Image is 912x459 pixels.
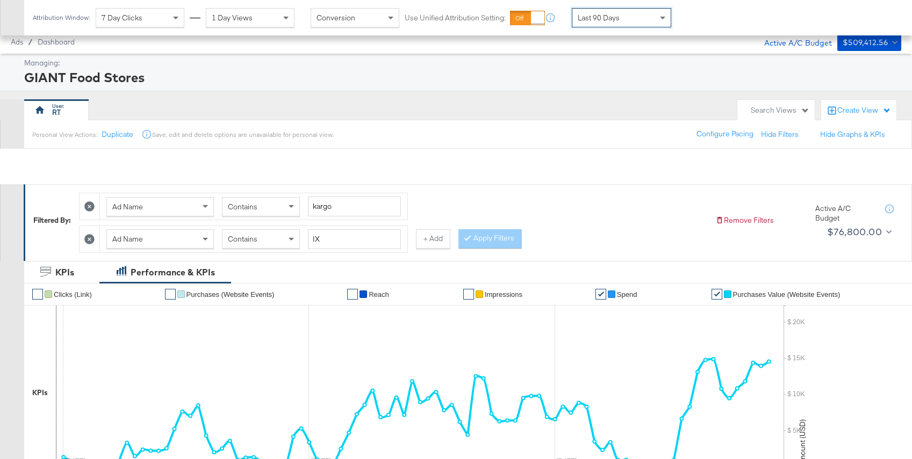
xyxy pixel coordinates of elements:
[416,229,450,249] button: + Add
[578,13,620,23] span: Last 90 Days
[405,13,506,23] label: Use Unified Attribution Setting:
[347,289,358,300] a: ✔
[54,290,92,298] span: Clicks (Link)
[751,105,809,115] div: Search Views
[712,289,722,300] a: ✔
[837,34,901,51] button: $509,412.56
[55,266,74,279] div: KPIs
[24,68,899,86] div: GIANT Food Stores
[228,234,257,244] span: Contains
[131,266,215,279] div: Performance & KPIs
[823,223,894,241] button: $76,800.00
[595,289,606,300] a: ✔
[463,289,474,300] a: ✔
[761,129,799,140] button: Hide Filters
[212,13,253,23] span: 1 Day Views
[753,34,832,50] div: Active A/C Budget
[32,289,43,300] a: ✔
[820,129,885,140] button: Hide Graphs & KPIs
[815,203,874,223] div: Active A/C Budget
[24,58,899,68] div: Managing:
[11,38,23,46] span: Ads
[843,36,888,49] div: $509,412.56
[733,290,841,298] span: Purchases Value (Website Events)
[186,290,275,298] span: Purchases (Website Events)
[617,290,637,298] span: Spend
[32,388,48,398] div: KPIs
[102,129,133,140] button: Duplicate
[33,215,71,225] div: Filtered By:
[308,196,401,216] input: Enter a search term
[38,38,75,46] a: Dashboard
[32,130,97,139] div: Personal View Actions:
[32,14,90,21] div: Attribution Window:
[112,202,143,212] span: Ad Name
[485,290,522,298] span: Impressions
[23,38,38,46] span: /
[317,13,355,23] span: Conversion
[689,125,761,144] button: Configure Pacing
[837,105,891,116] div: Create View
[827,224,882,240] div: $76,800.00
[228,202,257,212] span: Contains
[102,13,142,23] span: 7 Day Clicks
[715,215,774,225] button: Remove Filters
[308,229,401,249] input: Enter a search term
[369,290,389,298] span: Reach
[52,107,61,118] div: RT
[165,289,176,300] a: ✔
[112,234,143,244] span: Ad Name
[152,130,333,139] div: Save, edit and delete options are unavailable for personal view.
